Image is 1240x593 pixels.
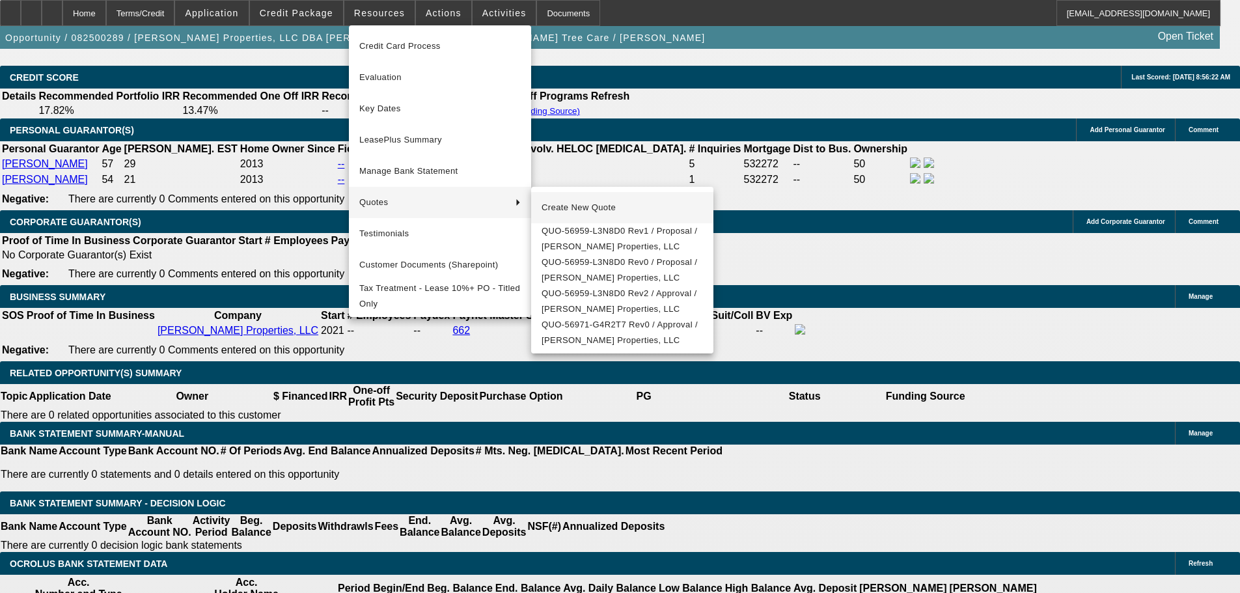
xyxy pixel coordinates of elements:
span: Key Dates [359,101,521,117]
span: Evaluation [359,70,521,85]
span: Tax Treatment - Lease 10%+ PO - Titled Only [359,281,521,312]
span: QUO-56959-L3N8D0 Rev1 / Proposal / [PERSON_NAME] Properties, LLC [542,223,703,255]
span: LeasePlus Summary [359,132,521,148]
span: Manage Bank Statement [359,163,521,179]
span: Customer Documents (Sharepoint) [359,257,521,273]
span: QUO-56959-L3N8D0 Rev0 / Proposal / [PERSON_NAME] Properties, LLC [542,255,703,286]
span: Testimonials [359,226,521,241]
span: Create New Quote [542,200,703,215]
span: QUO-56971-G4R2T7 Rev0 / Approval / [PERSON_NAME] Properties, LLC [542,317,703,348]
span: Quotes [359,195,505,210]
span: QUO-56959-L3N8D0 Rev2 / Approval / [PERSON_NAME] Properties, LLC [542,286,703,317]
span: Credit Card Process [359,38,521,54]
